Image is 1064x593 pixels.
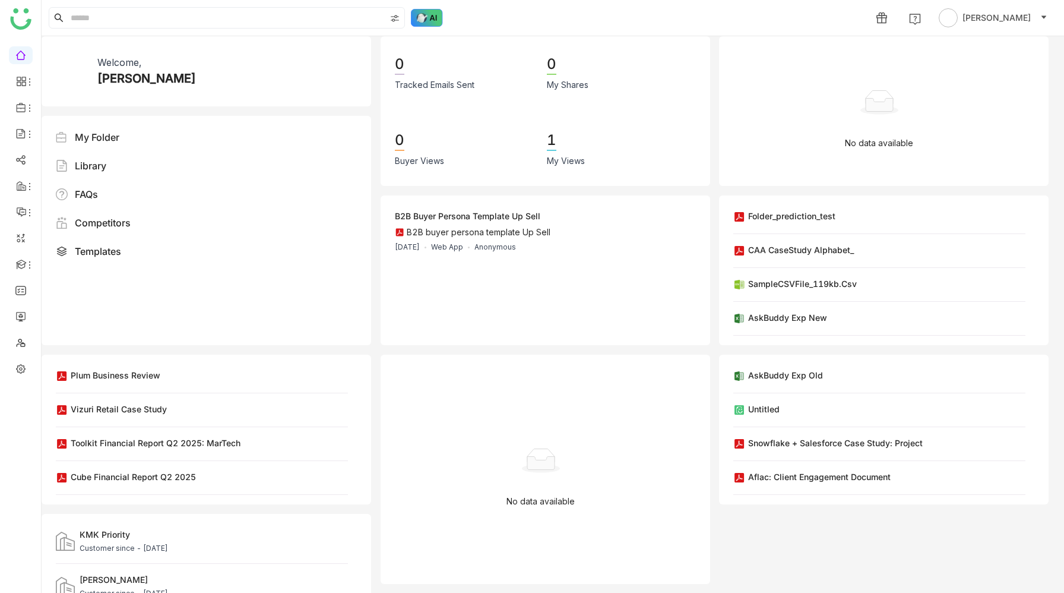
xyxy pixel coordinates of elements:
div: CAA CaseStudy Alphabet_ [748,244,854,256]
div: AskBuddy Exp new [748,311,827,324]
div: Plum Business Review [71,369,160,381]
div: folder_prediction_test [748,210,835,222]
div: Untitled [748,403,780,415]
div: Vizuri Retail Case Study [71,403,167,415]
div: Customer since - [DATE] [80,543,168,554]
div: Welcome, [97,55,141,70]
div: B2B buyer persona template Up Sell [395,210,540,222]
div: My Views [547,154,585,168]
div: Buyer Views [395,154,444,168]
div: [DATE] [395,242,420,253]
span: [PERSON_NAME] [962,11,1031,24]
img: ask-buddy-hover.svg [411,9,443,27]
img: customers.svg [56,532,75,551]
div: Competitors [75,216,131,230]
div: 0 [395,55,404,75]
div: Library [75,159,106,173]
img: search-type.svg [390,14,400,23]
div: SampleCSVFile_119kb.csv [748,277,857,290]
div: Toolkit Financial Report Q2 2025: MarTech [71,437,240,449]
img: 67b6c2606f57434fb845f1f2 [56,55,88,87]
p: No data available [845,137,913,150]
img: pdf.svg [395,228,404,237]
img: logo [10,8,31,30]
div: 0 [395,131,404,151]
div: Templates [75,244,121,258]
div: FAQs [75,187,98,201]
img: avatar [939,8,958,27]
div: Snowflake + Salesforce Case Study: Project [748,437,923,449]
div: Cube Financial Report Q2 2025 [71,471,196,483]
button: [PERSON_NAME] [936,8,1050,27]
div: Aflac: Client Engagement Document [748,471,891,483]
div: 0 [547,55,556,75]
div: [PERSON_NAME] [80,573,168,586]
div: Web App [431,242,463,253]
p: No data available [506,495,575,508]
div: 1 [547,131,556,151]
div: My Shares [547,78,588,92]
div: AskBuddy Exp old [748,369,823,381]
div: My Folder [75,130,119,144]
div: Anonymous [474,242,516,253]
div: [PERSON_NAME] [97,70,196,87]
div: KMK Priority [80,528,168,541]
img: help.svg [909,13,921,25]
div: B2B buyer persona template Up Sell [407,227,550,237]
div: Tracked Emails Sent [395,78,474,92]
